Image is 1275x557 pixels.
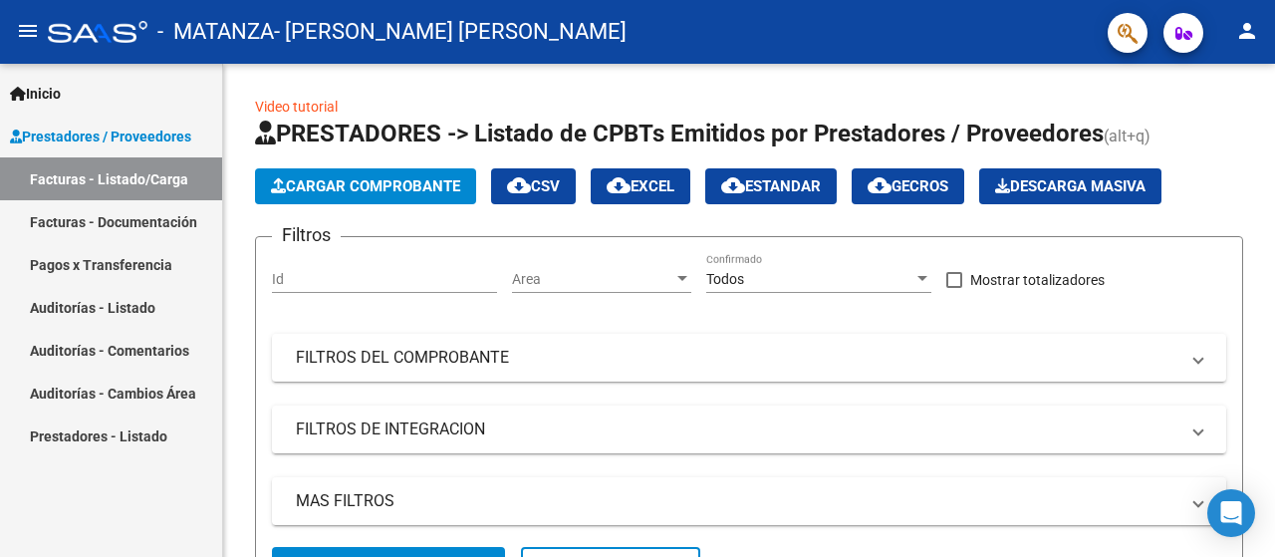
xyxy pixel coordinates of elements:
mat-icon: cloud_download [721,173,745,197]
span: PRESTADORES -> Listado de CPBTs Emitidos por Prestadores / Proveedores [255,120,1104,147]
a: Video tutorial [255,99,338,115]
span: Inicio [10,83,61,105]
span: Descarga Masiva [995,177,1146,195]
button: Descarga Masiva [979,168,1161,204]
mat-icon: cloud_download [607,173,631,197]
app-download-masive: Descarga masiva de comprobantes (adjuntos) [979,168,1161,204]
button: EXCEL [591,168,690,204]
span: Area [512,271,673,288]
span: - MATANZA [157,10,274,54]
span: Todos [706,271,744,287]
span: - [PERSON_NAME] [PERSON_NAME] [274,10,627,54]
mat-expansion-panel-header: FILTROS DEL COMPROBANTE [272,334,1226,382]
mat-panel-title: MAS FILTROS [296,490,1178,512]
button: Cargar Comprobante [255,168,476,204]
mat-icon: cloud_download [868,173,892,197]
span: CSV [507,177,560,195]
button: CSV [491,168,576,204]
span: Estandar [721,177,821,195]
span: (alt+q) [1104,127,1150,145]
h3: Filtros [272,221,341,249]
span: Cargar Comprobante [271,177,460,195]
span: EXCEL [607,177,674,195]
button: Estandar [705,168,837,204]
mat-panel-title: FILTROS DEL COMPROBANTE [296,347,1178,369]
span: Gecros [868,177,948,195]
mat-icon: person [1235,19,1259,43]
button: Gecros [852,168,964,204]
mat-icon: cloud_download [507,173,531,197]
mat-expansion-panel-header: FILTROS DE INTEGRACION [272,406,1226,453]
span: Mostrar totalizadores [970,268,1105,292]
mat-expansion-panel-header: MAS FILTROS [272,477,1226,525]
mat-panel-title: FILTROS DE INTEGRACION [296,418,1178,440]
div: Open Intercom Messenger [1207,489,1255,537]
span: Prestadores / Proveedores [10,126,191,147]
mat-icon: menu [16,19,40,43]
